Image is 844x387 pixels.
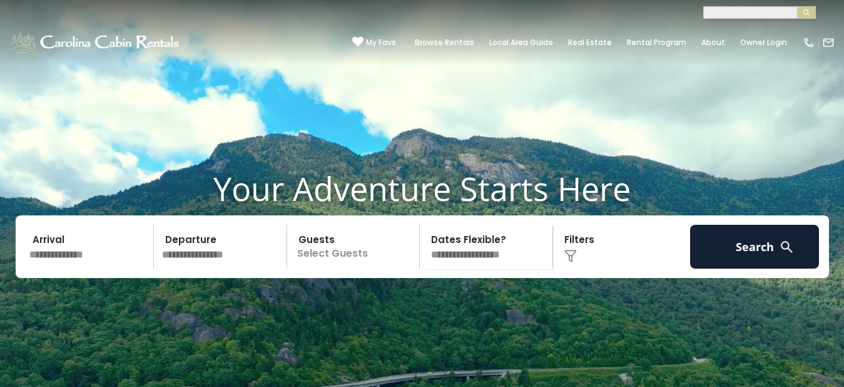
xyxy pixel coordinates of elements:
a: Real Estate [562,34,618,51]
a: Owner Login [734,34,793,51]
img: mail-regular-white.png [822,36,835,49]
img: filter--v1.png [564,250,577,262]
img: phone-regular-white.png [803,36,815,49]
a: Browse Rentals [409,34,480,51]
a: Local Area Guide [483,34,559,51]
h1: Your Adventure Starts Here [9,169,835,208]
button: Search [690,225,820,269]
a: About [695,34,731,51]
img: search-regular-white.png [779,239,795,255]
a: Rental Program [621,34,693,51]
p: Select Guests [291,225,420,269]
a: My Favs [352,36,396,49]
span: My Favs [366,37,396,48]
img: White-1-1-2.png [9,30,183,55]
